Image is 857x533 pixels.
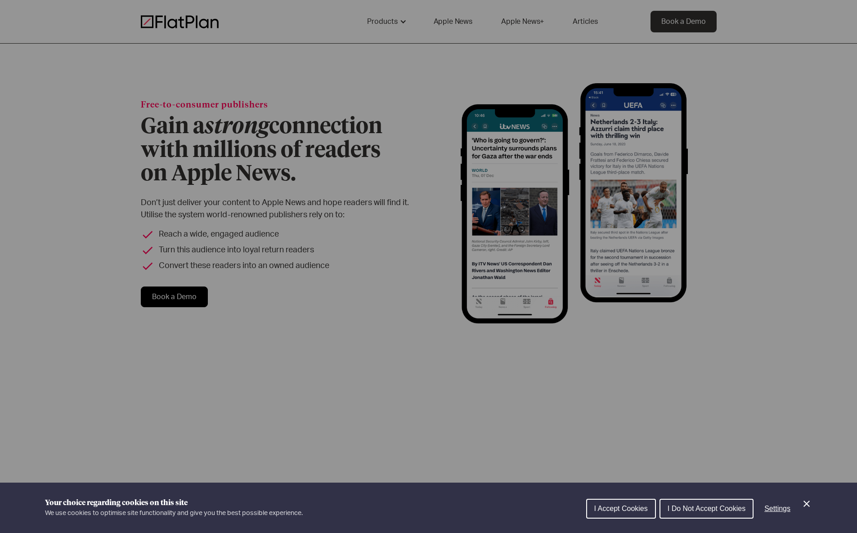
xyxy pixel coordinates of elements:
[45,508,303,518] p: We use cookies to optimise site functionality and give you the best possible experience.
[764,505,790,512] span: Settings
[45,497,303,508] h1: Your choice regarding cookies on this site
[801,498,812,509] button: Close Cookie Control
[757,500,798,518] button: Settings
[586,499,656,519] button: I Accept Cookies
[668,505,745,512] span: I Do Not Accept Cookies
[594,505,648,512] span: I Accept Cookies
[660,499,754,519] button: I Do Not Accept Cookies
